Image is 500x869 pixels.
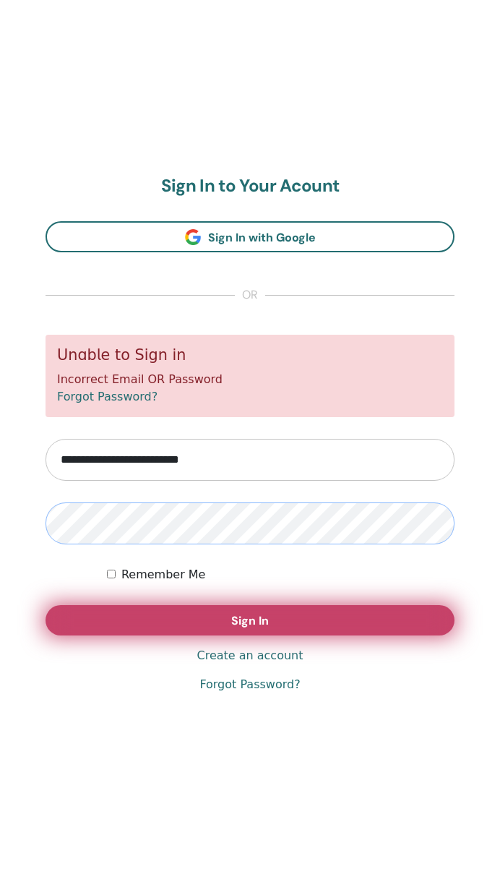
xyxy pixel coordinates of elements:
div: Keep me authenticated indefinitely or until I manually logout [107,566,454,583]
span: Sign In [231,613,269,628]
h5: Unable to Sign in [57,346,443,364]
span: Sign In with Google [208,230,316,245]
div: Incorrect Email OR Password [46,335,454,416]
button: Sign In [46,605,454,635]
span: or [235,287,265,304]
a: Create an account [197,647,303,664]
a: Forgot Password? [199,676,300,693]
a: Sign In with Google [46,221,454,252]
label: Remember Me [121,566,206,583]
a: Forgot Password? [57,390,158,403]
h2: Sign In to Your Acount [46,176,454,197]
